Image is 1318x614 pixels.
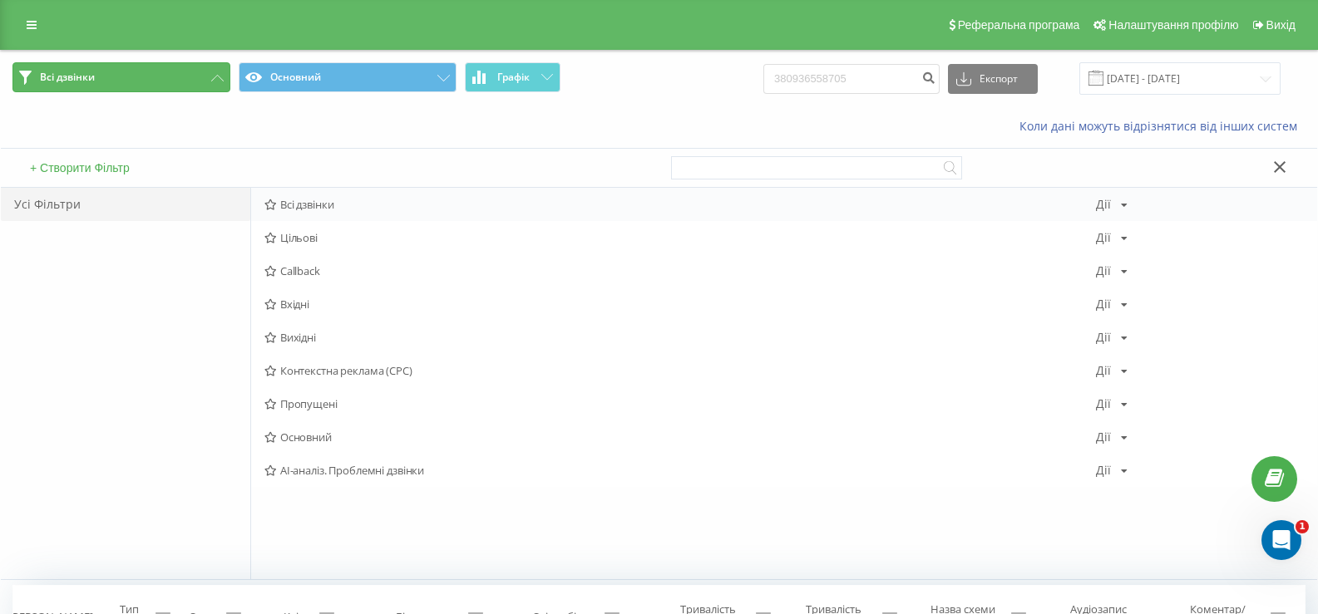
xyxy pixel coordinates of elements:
span: Контекстна реклама (CPC) [264,365,1096,376]
button: + Створити Фільтр [25,160,135,175]
span: Пропущені [264,398,1096,410]
div: Дії [1096,199,1111,210]
div: Дії [1096,431,1111,443]
span: AI-аналіз. Проблемні дзвінки [264,464,1096,476]
span: Основний [264,431,1096,443]
button: Графік [465,62,560,92]
span: Вихідні [264,332,1096,343]
span: 1 [1296,520,1309,533]
div: Дії [1096,298,1111,310]
div: Дії [1096,398,1111,410]
button: Експорт [948,64,1038,94]
span: Всі дзвінки [40,71,95,84]
span: Всі дзвінки [264,199,1096,210]
div: Дії [1096,332,1111,343]
span: Callback [264,265,1096,277]
span: Цільові [264,232,1096,243]
iframe: Intercom live chat [1261,520,1301,560]
span: Налаштування профілю [1108,18,1238,32]
span: Вхідні [264,298,1096,310]
div: Дії [1096,265,1111,277]
button: Всі дзвінки [12,62,230,92]
input: Пошук за номером [763,64,940,94]
span: Графік [497,71,530,83]
div: Дії [1096,464,1111,476]
button: Основний [239,62,457,92]
div: Усі Фільтри [1,188,250,221]
span: Вихід [1266,18,1296,32]
div: Дії [1096,365,1111,376]
button: Закрити [1268,160,1292,177]
div: Дії [1096,232,1111,243]
a: Коли дані можуть відрізнятися вiд інших систем [1019,118,1306,134]
span: Реферальна програма [958,18,1080,32]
